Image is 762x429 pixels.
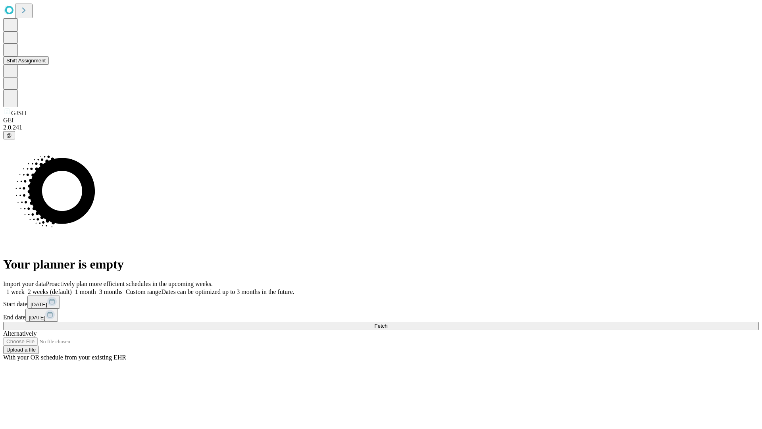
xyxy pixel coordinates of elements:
[374,323,387,329] span: Fetch
[6,288,25,295] span: 1 week
[126,288,161,295] span: Custom range
[3,117,759,124] div: GEI
[99,288,123,295] span: 3 months
[6,132,12,138] span: @
[11,110,26,116] span: GJSH
[3,280,46,287] span: Import your data
[3,309,759,322] div: End date
[3,131,15,139] button: @
[3,124,759,131] div: 2.0.241
[29,315,45,321] span: [DATE]
[46,280,213,287] span: Proactively plan more efficient schedules in the upcoming weeks.
[3,296,759,309] div: Start date
[3,257,759,272] h1: Your planner is empty
[27,296,60,309] button: [DATE]
[3,56,49,65] button: Shift Assignment
[3,346,39,354] button: Upload a file
[25,309,58,322] button: [DATE]
[75,288,96,295] span: 1 month
[3,354,126,361] span: With your OR schedule from your existing EHR
[3,322,759,330] button: Fetch
[161,288,294,295] span: Dates can be optimized up to 3 months in the future.
[3,330,37,337] span: Alternatively
[28,288,72,295] span: 2 weeks (default)
[31,301,47,307] span: [DATE]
